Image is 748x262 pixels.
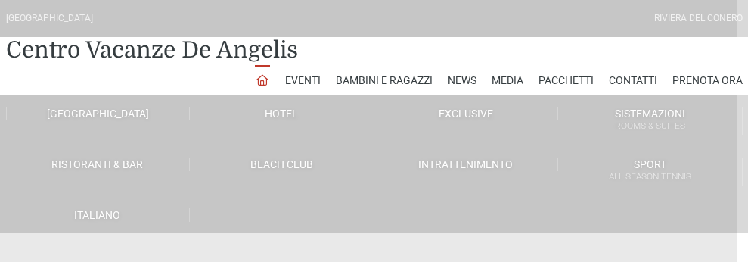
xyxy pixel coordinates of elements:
[6,208,191,222] a: Italiano
[558,170,742,184] small: All Season Tennis
[492,65,523,95] a: Media
[6,11,93,26] div: [GEOGRAPHIC_DATA]
[374,158,559,171] a: Intrattenimento
[538,65,594,95] a: Pacchetti
[190,158,374,171] a: Beach Club
[609,65,657,95] a: Contatti
[336,65,433,95] a: Bambini e Ragazzi
[374,107,559,120] a: Exclusive
[558,119,742,133] small: Rooms & Suites
[654,11,743,26] div: Riviera Del Conero
[74,209,120,221] span: Italiano
[6,158,191,171] a: Ristoranti & Bar
[448,65,476,95] a: News
[558,158,743,186] a: SportAll Season Tennis
[672,65,743,95] a: Prenota Ora
[285,65,321,95] a: Eventi
[6,107,191,120] a: [GEOGRAPHIC_DATA]
[190,107,374,120] a: Hotel
[6,35,298,65] a: Centro Vacanze De Angelis
[558,107,743,135] a: SistemazioniRooms & Suites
